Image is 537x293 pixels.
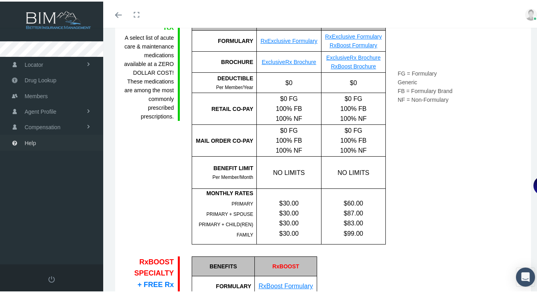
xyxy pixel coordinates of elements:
[256,71,321,91] div: $0
[257,197,321,207] div: $30.00
[206,210,253,215] span: PRIMARY + SPOUSE
[398,86,452,93] span: FB = Formulary Brand
[257,144,321,154] div: 100% NF
[330,41,377,47] a: RxBoost Formulary
[331,62,376,68] a: RxBoost Brochure
[257,217,321,227] div: $30.00
[192,187,253,196] div: MONTHLY RATES
[25,56,43,71] span: Locator
[321,71,385,91] div: $0
[326,53,381,59] a: ExclusiveRx Brochure
[192,29,256,50] div: FORMULARY
[525,7,537,19] img: user-placeholder.jpg
[25,118,60,133] span: Compensation
[10,9,106,29] img: BETTER INSURANCE MANAGEMENT LLC
[257,112,321,122] div: 100% NF
[321,124,385,134] div: $0 FG
[257,227,321,237] div: $30.00
[398,69,437,84] span: FG = Formulary Generic
[192,135,253,144] div: MAIL ORDER CO-PAY
[321,217,385,227] div: $83.00
[259,281,313,288] a: RxBoost Formulary
[321,112,385,122] div: 100% NF
[257,207,321,217] div: $30.00
[260,36,317,43] a: RxExclusive Formulary
[232,200,253,205] span: PRIMARY
[25,134,36,149] span: Help
[123,32,174,119] div: A select list of acute care & maintenance medications available at a ZERO DOLLAR COST! These medi...
[321,155,385,187] div: NO LIMITS
[192,50,256,71] div: BROCHURE
[321,134,385,144] div: 100% FB
[212,173,253,179] span: Per Member/Month
[199,220,253,226] span: PRIMARY + CHILD(REN)
[257,124,321,134] div: $0 FG
[237,231,253,236] span: FAMILY
[516,266,535,285] div: Open Intercom Messenger
[192,255,254,275] div: BENEFITS
[321,102,385,112] div: 100% FB
[321,197,385,207] div: $60.00
[321,227,385,237] div: $99.00
[192,103,253,112] div: RETAIL CO-PAY
[25,71,56,86] span: Drug Lookup
[257,102,321,112] div: 100% FB
[192,72,253,81] div: DEDUCTIBLE
[321,144,385,154] div: 100% NF
[398,95,448,101] span: NF = Non-Formulary
[321,207,385,217] div: $87.00
[256,155,321,187] div: NO LIMITS
[25,87,48,102] span: Members
[257,134,321,144] div: 100% FB
[325,32,382,38] a: RxExclusive Formulary
[262,57,316,64] a: ExclusiveRx Brochure
[192,162,253,171] div: BENEFIT LIMIT
[25,103,56,118] span: Agent Profile
[321,92,385,102] div: $0 FG
[254,255,317,275] div: RxBOOST
[216,83,253,89] span: Per Member/Year
[257,92,321,102] div: $0 FG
